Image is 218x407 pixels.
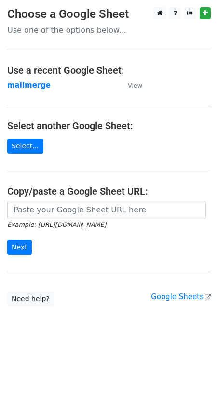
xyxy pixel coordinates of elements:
a: mailmerge [7,81,51,90]
h4: Copy/paste a Google Sheet URL: [7,185,211,197]
small: Example: [URL][DOMAIN_NAME] [7,221,106,228]
a: Need help? [7,291,54,306]
a: Select... [7,139,43,154]
p: Use one of the options below... [7,25,211,35]
small: View [128,82,142,89]
input: Next [7,240,32,255]
a: View [118,81,142,90]
h4: Select another Google Sheet: [7,120,211,131]
h4: Use a recent Google Sheet: [7,65,211,76]
a: Google Sheets [151,292,211,301]
input: Paste your Google Sheet URL here [7,201,206,219]
h3: Choose a Google Sheet [7,7,211,21]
